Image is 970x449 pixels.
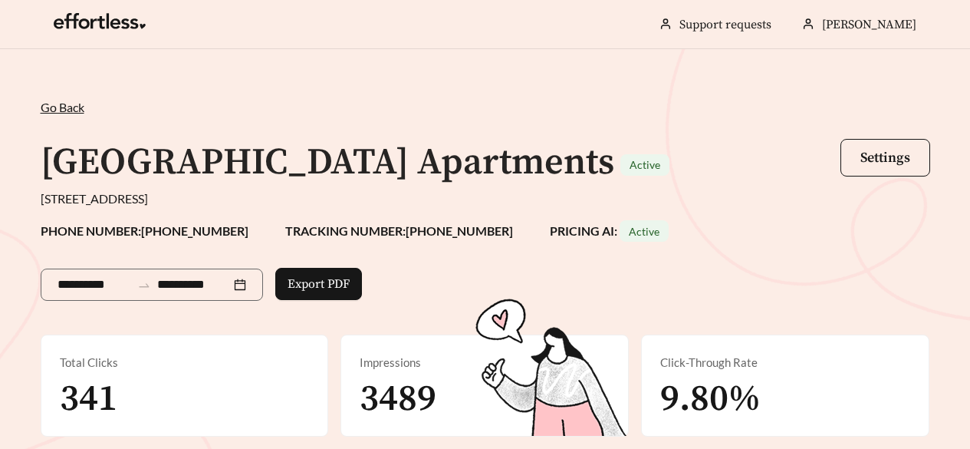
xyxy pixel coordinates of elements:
[660,376,761,422] span: 9.80%
[360,376,436,422] span: 3489
[41,223,248,238] strong: PHONE NUMBER: [PHONE_NUMBER]
[41,100,84,114] span: Go Back
[285,223,513,238] strong: TRACKING NUMBER: [PHONE_NUMBER]
[41,190,930,208] div: [STREET_ADDRESS]
[60,376,117,422] span: 341
[860,149,910,167] span: Settings
[137,278,151,292] span: to
[629,225,659,238] span: Active
[137,279,151,292] span: swap-right
[840,139,930,177] button: Settings
[550,223,669,238] strong: PRICING AI:
[275,268,362,300] button: Export PDF
[41,140,614,186] h1: [GEOGRAPHIC_DATA] Apartments
[288,275,350,293] span: Export PDF
[679,17,771,32] a: Support requests
[660,354,910,371] div: Click-Through Rate
[630,158,660,171] span: Active
[360,354,610,371] div: Impressions
[822,17,916,32] span: [PERSON_NAME]
[60,354,310,371] div: Total Clicks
